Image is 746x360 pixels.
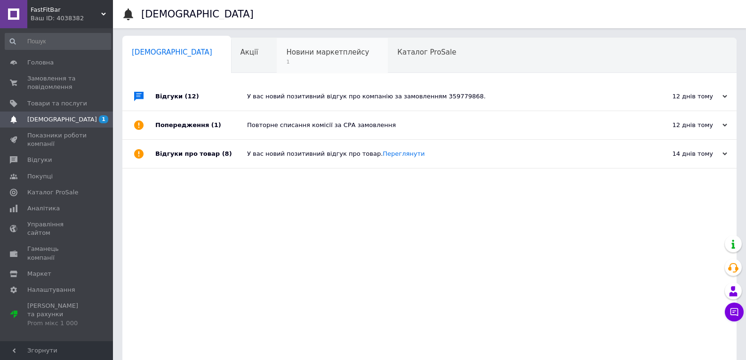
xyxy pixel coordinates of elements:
span: (1) [211,121,221,128]
span: FastFitBar [31,6,101,14]
div: Попередження [155,111,247,139]
div: Повторне списання комісії за СРА замовлення [247,121,633,129]
span: (8) [222,150,232,157]
div: Ваш ID: 4038382 [31,14,113,23]
span: Маркет [27,270,51,278]
span: Товари та послуги [27,99,87,108]
div: 14 днів тому [633,150,727,158]
span: Каталог ProSale [27,188,78,197]
div: 12 днів тому [633,121,727,129]
span: Новини маркетплейсу [286,48,369,56]
span: 1 [286,58,369,65]
span: [DEMOGRAPHIC_DATA] [132,48,212,56]
span: Відгуки [27,156,52,164]
span: Покупці [27,172,53,181]
a: Переглянути [383,150,425,157]
div: Prom мікс 1 000 [27,319,87,328]
span: (12) [185,93,199,100]
span: Акції [241,48,258,56]
input: Пошук [5,33,111,50]
span: Налаштування [27,286,75,294]
span: Замовлення та повідомлення [27,74,87,91]
div: У вас новий позитивний відгук про товар. [247,150,633,158]
button: Чат з покупцем [725,303,744,321]
div: У вас новий позитивний відгук про компанію за замовленням 359779868. [247,92,633,101]
span: 1 [99,115,108,123]
span: [PERSON_NAME] та рахунки [27,302,87,328]
span: Гаманець компанії [27,245,87,262]
span: Показники роботи компанії [27,131,87,148]
div: Відгуки [155,82,247,111]
span: [DEMOGRAPHIC_DATA] [27,115,97,124]
div: Відгуки про товар [155,140,247,168]
span: Головна [27,58,54,67]
h1: [DEMOGRAPHIC_DATA] [141,8,254,20]
span: Каталог ProSale [397,48,456,56]
div: 12 днів тому [633,92,727,101]
span: Управління сайтом [27,220,87,237]
span: Аналітика [27,204,60,213]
